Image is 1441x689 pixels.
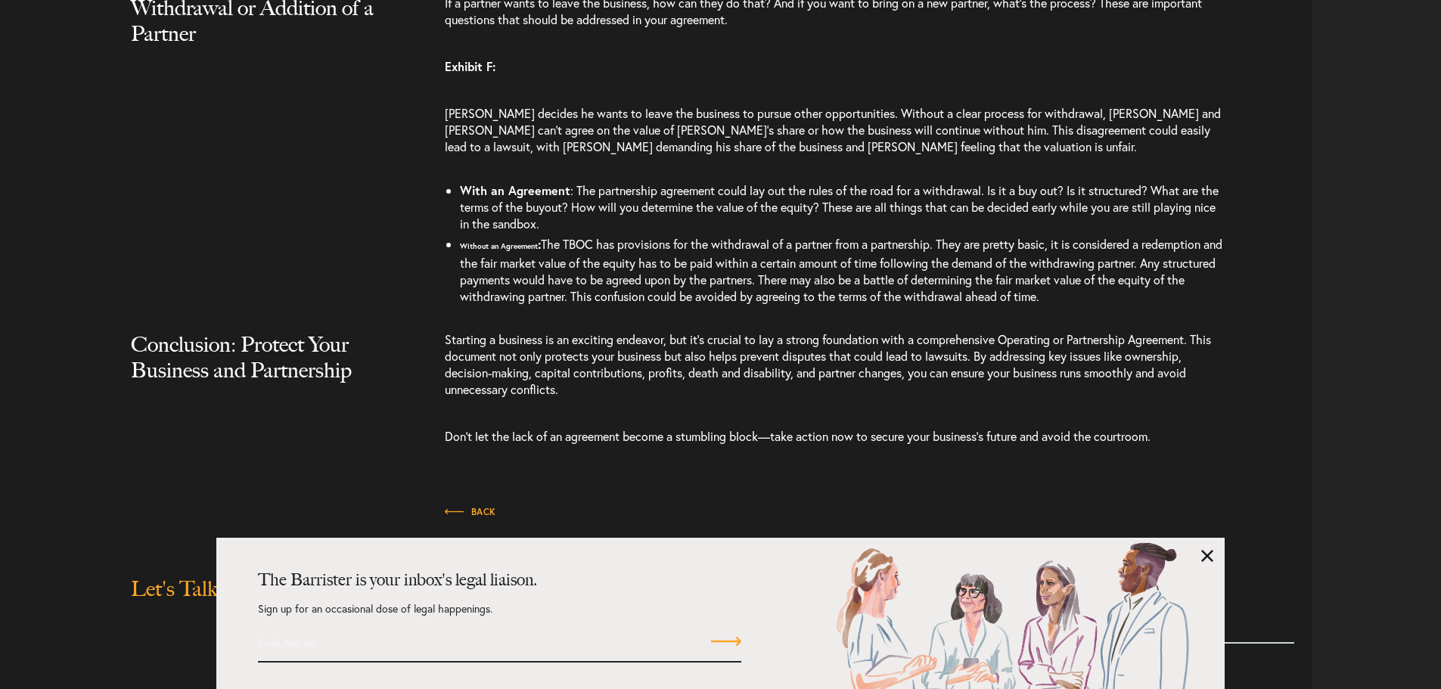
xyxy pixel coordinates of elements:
[460,182,1219,231] span: : The partnership agreement could lay out the rules of the road for a withdrawal. Is it a buy out...
[445,507,496,517] span: Back
[131,576,403,632] h2: Let's Talk
[445,58,495,74] strong: Exhibit F:
[258,629,620,655] input: Email Address
[445,331,1211,397] span: Starting a business is an exciting endeavor, but it’s crucial to lay a strong foundation with a c...
[538,236,541,252] strong: :
[445,105,1221,154] span: [PERSON_NAME] decides he wants to leave the business to pursue other opportunities. Without a cle...
[460,236,1222,304] span: The TBOC has provisions for the withdrawal of a partner from a partnership. They are pretty basic...
[258,604,741,629] p: Sign up for an occasional dose of legal happenings.
[131,331,403,413] h2: Conclusion: Protect Your Business and Partnership
[711,632,741,650] input: Submit
[445,428,1151,444] span: Don’t let the lack of an agreement become a stumbling block—take action now to secure your busine...
[445,502,496,519] a: Back to Insights
[460,182,570,198] strong: With an Agreement
[258,570,537,590] strong: The Barrister is your inbox's legal liaison.
[460,241,538,251] strong: Without an Agreement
